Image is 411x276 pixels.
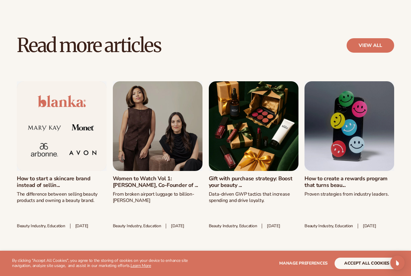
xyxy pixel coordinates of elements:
[304,175,394,188] a: How to create a rewards program that turns beau...
[209,175,298,188] a: Gift with purchase strategy: Boost your beauty ...
[390,256,405,270] div: Open Intercom Messenger
[279,260,328,266] span: Manage preferences
[17,175,107,188] a: How to start a skincare brand instead of sellin...
[347,38,394,53] a: view all
[113,175,202,188] a: Women to Watch Vol 1: [PERSON_NAME], Co-Founder of ...
[304,81,394,229] div: 4 / 50
[12,258,205,268] p: By clicking "Accept All Cookies", you agree to the storing of cookies on your device to enhance s...
[17,35,161,55] h2: Read more articles
[113,81,202,229] div: 2 / 50
[209,81,298,229] div: 3 / 50
[335,258,399,269] button: accept all cookies
[279,258,328,269] button: Manage preferences
[131,263,151,268] a: Learn More
[17,81,107,229] div: 1 / 50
